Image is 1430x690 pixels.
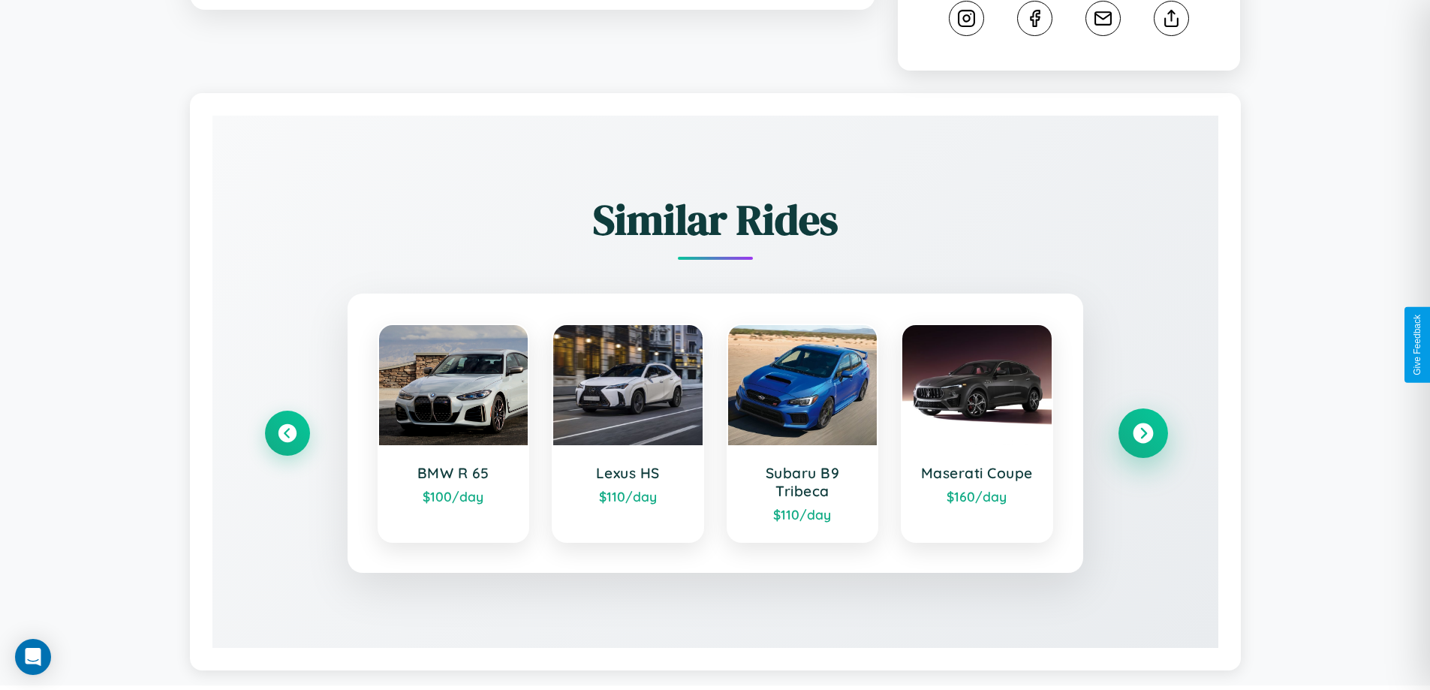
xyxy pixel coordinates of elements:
a: Subaru B9 Tribeca$110/day [727,324,879,543]
h3: Maserati Coupe [917,464,1037,482]
div: $ 160 /day [917,488,1037,505]
h3: Lexus HS [568,464,688,482]
div: $ 110 /day [743,506,863,523]
h3: Subaru B9 Tribeca [743,464,863,500]
div: Give Feedback [1412,315,1422,375]
h3: BMW R 65 [394,464,513,482]
a: BMW R 65$100/day [378,324,530,543]
div: $ 110 /day [568,488,688,505]
h2: Similar Rides [265,191,1166,249]
a: Lexus HS$110/day [552,324,704,543]
div: Open Intercom Messenger [15,639,51,675]
a: Maserati Coupe$160/day [901,324,1053,543]
div: $ 100 /day [394,488,513,505]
